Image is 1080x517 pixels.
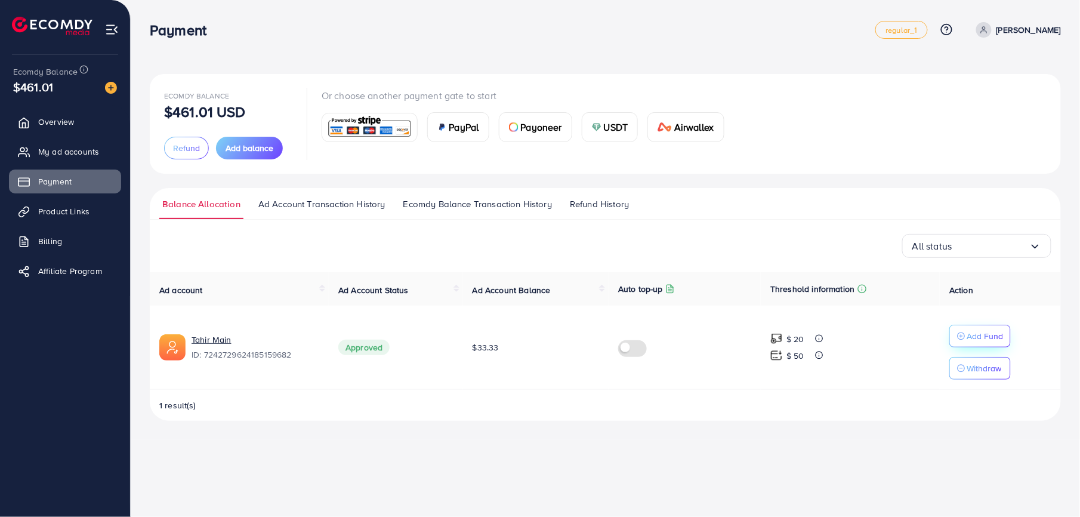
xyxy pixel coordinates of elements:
[13,66,78,78] span: Ecomdy Balance
[770,282,854,296] p: Threshold information
[592,122,601,132] img: card
[949,284,973,296] span: Action
[770,333,783,345] img: top-up amount
[473,341,499,353] span: $33.33
[164,137,209,159] button: Refund
[338,284,409,296] span: Ad Account Status
[9,110,121,134] a: Overview
[499,112,572,142] a: cardPayoneer
[162,198,240,211] span: Balance Allocation
[164,104,246,119] p: $461.01 USD
[509,122,519,132] img: card
[38,176,72,187] span: Payment
[875,21,927,39] a: regular_1
[521,120,562,134] span: Payoneer
[786,349,804,363] p: $ 50
[967,329,1003,343] p: Add Fund
[770,349,783,362] img: top-up amount
[786,332,804,346] p: $ 20
[105,82,117,94] img: image
[173,142,200,154] span: Refund
[604,120,628,134] span: USDT
[326,115,414,140] img: card
[967,361,1001,376] p: Withdraw
[159,399,196,411] span: 1 result(s)
[164,91,229,101] span: Ecomdy Balance
[674,120,714,134] span: Airwallex
[647,112,724,142] a: cardAirwallex
[570,198,629,211] span: Refund History
[150,21,216,39] h3: Payment
[159,284,203,296] span: Ad account
[38,116,74,128] span: Overview
[9,140,121,164] a: My ad accounts
[258,198,385,211] span: Ad Account Transaction History
[912,237,952,256] span: All status
[9,259,121,283] a: Affiliate Program
[9,170,121,193] a: Payment
[473,284,551,296] span: Ad Account Balance
[322,113,418,142] a: card
[618,282,663,296] p: Auto top-up
[38,205,90,217] span: Product Links
[902,234,1051,258] div: Search for option
[449,120,479,134] span: PayPal
[403,198,552,211] span: Ecomdy Balance Transaction History
[192,349,319,361] span: ID: 7242729624185159682
[216,137,283,159] button: Add balance
[12,17,92,35] img: logo
[13,78,53,96] span: $461.01
[949,325,1011,347] button: Add Fund
[38,235,62,247] span: Billing
[192,334,319,346] a: Tahir Main
[996,23,1061,37] p: [PERSON_NAME]
[582,112,638,142] a: cardUSDT
[885,26,917,34] span: regular_1
[38,265,102,277] span: Affiliate Program
[658,122,672,132] img: card
[38,146,99,158] span: My ad accounts
[322,88,734,103] p: Or choose another payment gate to start
[9,229,121,253] a: Billing
[427,112,489,142] a: cardPayPal
[437,122,447,132] img: card
[971,22,1061,38] a: [PERSON_NAME]
[159,334,186,361] img: ic-ads-acc.e4c84228.svg
[949,357,1011,380] button: Withdraw
[952,237,1029,256] input: Search for option
[192,334,319,361] div: <span class='underline'>Tahir Main</span></br>7242729624185159682
[338,340,390,355] span: Approved
[105,23,119,36] img: menu
[9,199,121,223] a: Product Links
[226,142,273,154] span: Add balance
